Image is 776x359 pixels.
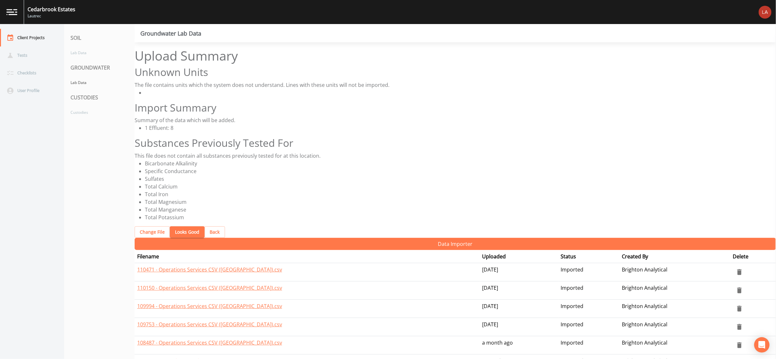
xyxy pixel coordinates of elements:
[480,300,558,318] td: [DATE]
[145,213,776,221] li: Total Potassium
[730,250,776,263] th: Delete
[733,302,746,315] button: delete
[64,106,128,118] a: Custodies
[204,226,225,238] button: Back
[480,318,558,336] td: [DATE]
[140,31,201,36] div: Groundwater Lab Data
[135,137,776,149] h2: Substances Previously Tested For
[145,167,776,175] li: Specific Conductance
[28,5,75,13] div: Cedarbrook Estates
[480,263,558,281] td: [DATE]
[137,266,282,273] a: 110471 - Operations Services CSV ([GEOGRAPHIC_DATA]).csv
[733,284,746,297] button: delete
[28,13,75,19] div: Lautrec
[135,116,776,124] div: Summary of the data which will be added.
[733,339,746,352] button: delete
[64,29,135,47] div: SOIL
[137,339,282,346] a: 108487 - Operations Services CSV ([GEOGRAPHIC_DATA]).csv
[135,226,170,238] button: Change File
[6,9,17,15] img: logo
[480,336,558,355] td: a month ago
[64,77,128,88] a: Lab Data
[759,6,772,19] img: bd2ccfa184a129701e0c260bc3a09f9b
[137,321,282,328] a: 109753 - Operations Services CSV ([GEOGRAPHIC_DATA]).csv
[64,88,135,106] div: CUSTODIES
[558,336,620,355] td: Imported
[137,303,282,310] a: 109994 - Operations Services CSV ([GEOGRAPHIC_DATA]).csv
[619,250,730,263] th: Created By
[135,102,776,114] h2: Import Summary
[480,281,558,300] td: [DATE]
[145,124,776,132] li: 1 Effluent: 8
[137,284,282,291] a: 110150 - Operations Services CSV ([GEOGRAPHIC_DATA]).csv
[145,175,776,183] li: Sulfates
[733,266,746,279] button: delete
[135,152,776,160] div: This file does not contain all substances previously tested for at this location.
[619,336,730,355] td: Brighton Analytical
[135,250,480,263] th: Filename
[558,318,620,336] td: Imported
[64,47,128,59] a: Lab Data
[619,300,730,318] td: Brighton Analytical
[558,300,620,318] td: Imported
[145,206,776,213] li: Total Manganese
[619,318,730,336] td: Brighton Analytical
[754,337,770,353] div: Open Intercom Messenger
[733,321,746,333] button: delete
[135,238,776,250] button: Data Importer
[64,59,135,77] div: GROUNDWATER
[145,190,776,198] li: Total Iron
[558,281,620,300] td: Imported
[135,81,776,89] div: The file contains units which the system does not understand. Lines with these units will not be ...
[558,263,620,281] td: Imported
[135,48,776,63] h1: Upload Summary
[480,250,558,263] th: Uploaded
[170,226,204,238] button: Looks Good
[145,183,776,190] li: Total Calcium
[145,198,776,206] li: Total Magnesium
[135,66,776,78] h2: Unknown Units
[145,160,776,167] li: Bicarbonate Alkalinity
[558,250,620,263] th: Status
[619,281,730,300] td: Brighton Analytical
[619,263,730,281] td: Brighton Analytical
